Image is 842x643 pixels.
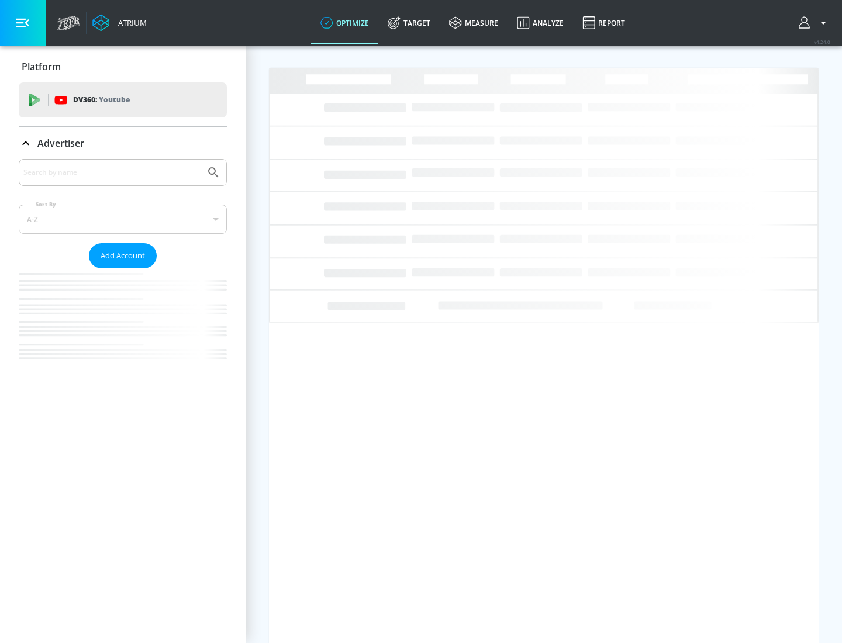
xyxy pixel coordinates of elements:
div: Atrium [113,18,147,28]
div: DV360: Youtube [19,82,227,117]
a: Atrium [92,14,147,32]
span: Add Account [101,249,145,262]
a: Analyze [508,2,573,44]
div: A-Z [19,205,227,234]
span: v 4.24.0 [814,39,830,45]
input: Search by name [23,165,201,180]
div: Platform [19,50,227,83]
nav: list of Advertiser [19,268,227,382]
div: Advertiser [19,159,227,382]
p: Youtube [99,94,130,106]
label: Sort By [33,200,58,208]
p: Platform [22,60,61,73]
p: Advertiser [37,137,84,150]
div: Advertiser [19,127,227,160]
a: measure [440,2,508,44]
a: Target [378,2,440,44]
a: Report [573,2,634,44]
button: Add Account [89,243,157,268]
p: DV360: [73,94,130,106]
a: optimize [311,2,378,44]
